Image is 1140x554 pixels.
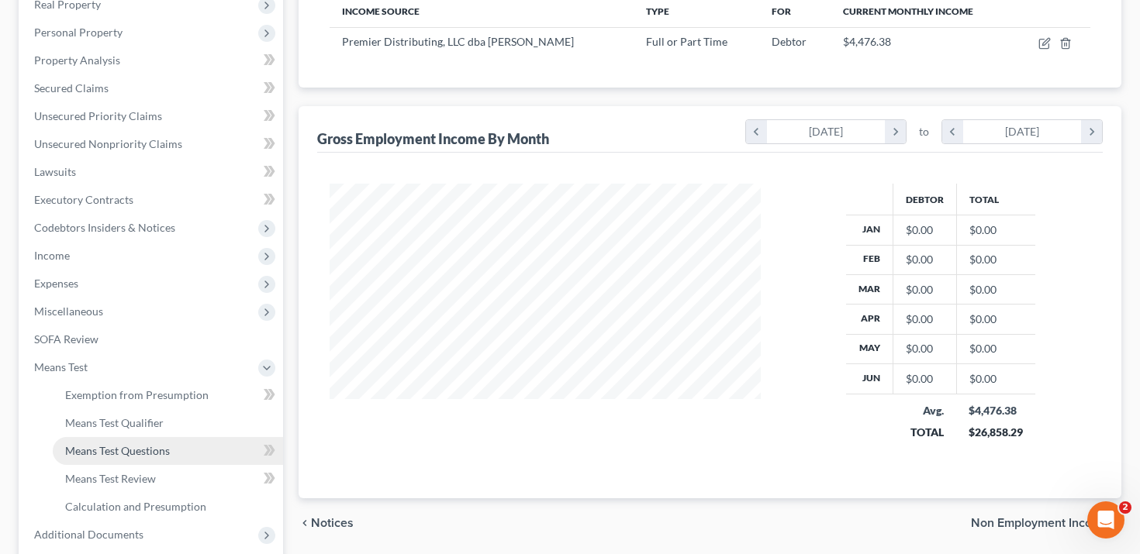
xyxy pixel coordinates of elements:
div: $0.00 [906,282,944,298]
a: SOFA Review [22,325,283,353]
i: chevron_left [942,120,963,143]
span: Non Employment Income [971,517,1109,529]
i: chevron_left [746,120,767,143]
td: $0.00 [956,305,1035,334]
button: Non Employment Income chevron_right [971,517,1121,529]
th: Mar [846,274,893,304]
i: chevron_left [299,517,311,529]
td: $0.00 [956,274,1035,304]
div: $0.00 [906,341,944,356]
th: May [846,334,893,363]
th: Feb [846,245,893,274]
span: Executory Contracts [34,193,133,206]
a: Exemption from Presumption [53,381,283,409]
a: Property Analysis [22,46,283,74]
button: chevron_left Notices [299,517,354,529]
span: Property Analysis [34,53,120,67]
iframe: Intercom live chat [1087,501,1124,539]
th: Debtor [893,184,956,215]
i: chevron_right [885,120,906,143]
span: Unsecured Nonpriority Claims [34,137,182,150]
span: Lawsuits [34,165,76,178]
td: $0.00 [956,215,1035,245]
th: Jun [846,364,893,394]
span: Additional Documents [34,528,143,541]
a: Unsecured Nonpriority Claims [22,130,283,158]
a: Executory Contracts [22,186,283,214]
a: Means Test Questions [53,437,283,465]
span: Means Test [34,360,88,373]
div: [DATE] [963,120,1082,143]
a: Secured Claims [22,74,283,102]
span: Type [646,5,669,17]
th: Apr [846,305,893,334]
span: to [919,124,929,139]
div: TOTAL [905,425,944,440]
span: Means Test Qualifier [65,416,164,429]
div: $0.00 [906,371,944,387]
span: Income [34,249,70,262]
a: Unsecured Priority Claims [22,102,283,130]
div: [DATE] [767,120,886,143]
span: For [772,5,791,17]
th: Total [956,184,1035,215]
span: Miscellaneous [34,305,103,318]
div: Gross Employment Income By Month [317,129,549,148]
span: Debtor [772,35,807,48]
span: Calculation and Presumption [65,500,206,513]
span: Personal Property [34,26,123,39]
span: Income Source [342,5,420,17]
span: Means Test Questions [65,444,170,457]
a: Means Test Qualifier [53,409,283,437]
span: Secured Claims [34,81,109,95]
a: Calculation and Presumption [53,493,283,521]
span: Exemption from Presumption [65,388,209,401]
div: $4,476.38 [969,403,1023,418]
span: Full or Part Time [646,35,727,48]
td: $0.00 [956,334,1035,363]
div: $0.00 [906,311,944,327]
span: Codebtors Insiders & Notices [34,221,175,234]
span: $4,476.38 [843,35,891,48]
i: chevron_right [1081,120,1102,143]
span: SOFA Review [34,332,98,346]
td: $0.00 [956,364,1035,394]
span: 2 [1119,501,1131,514]
td: $0.00 [956,245,1035,274]
span: Expenses [34,277,78,290]
span: Current Monthly Income [843,5,973,17]
span: Means Test Review [65,472,156,485]
span: Unsecured Priority Claims [34,109,162,122]
div: Avg. [905,403,944,418]
th: Jan [846,215,893,245]
span: Premier Distributing, LLC dba [PERSON_NAME] [342,35,574,48]
div: $0.00 [906,252,944,267]
a: Lawsuits [22,158,283,186]
a: Means Test Review [53,465,283,493]
span: Notices [311,517,354,529]
div: $0.00 [906,222,944,238]
div: $26,858.29 [969,425,1023,440]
